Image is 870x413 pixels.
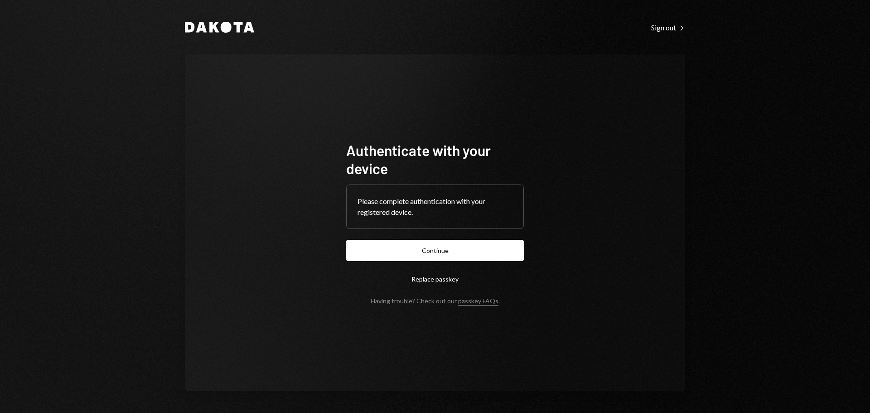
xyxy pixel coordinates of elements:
[371,297,500,305] div: Having trouble? Check out our .
[346,141,524,177] h1: Authenticate with your device
[346,240,524,261] button: Continue
[651,22,685,32] a: Sign out
[358,196,512,218] div: Please complete authentication with your registered device.
[651,23,685,32] div: Sign out
[346,268,524,290] button: Replace passkey
[458,297,498,306] a: passkey FAQs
